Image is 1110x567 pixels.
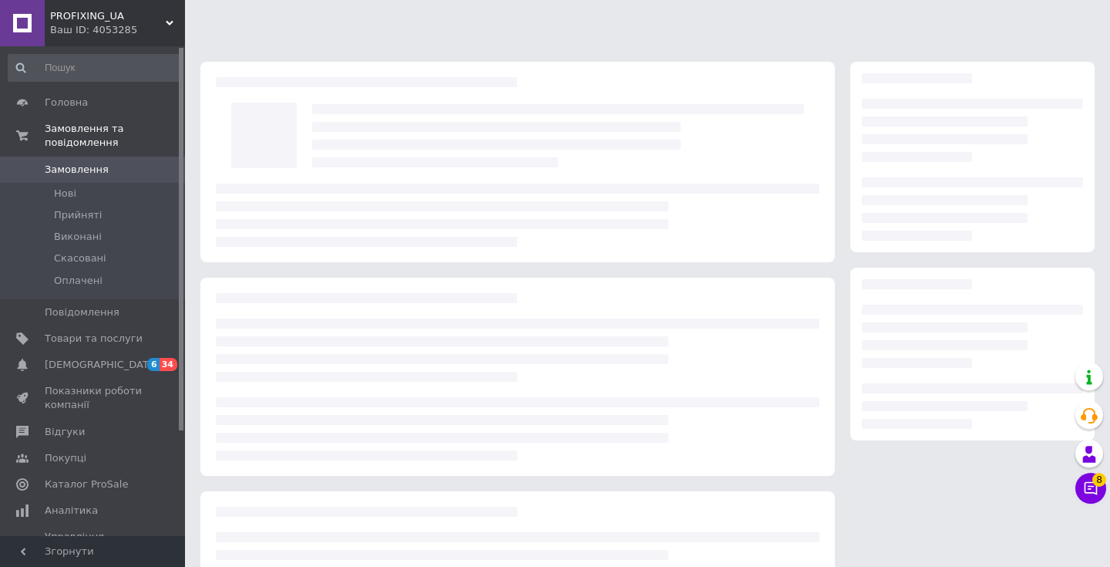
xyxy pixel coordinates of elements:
[45,305,119,319] span: Повідомлення
[50,23,185,37] div: Ваш ID: 4053285
[45,96,88,110] span: Головна
[54,251,106,265] span: Скасовані
[147,358,160,371] span: 6
[54,208,102,222] span: Прийняті
[8,54,182,82] input: Пошук
[45,478,128,491] span: Каталог ProSale
[54,187,76,201] span: Нові
[54,274,103,288] span: Оплачені
[45,384,143,412] span: Показники роботи компанії
[45,530,143,558] span: Управління сайтом
[45,122,185,150] span: Замовлення та повідомлення
[1092,473,1106,487] span: 8
[45,163,109,177] span: Замовлення
[50,9,166,23] span: PROFIXING_UA
[160,358,177,371] span: 34
[45,358,159,372] span: [DEMOGRAPHIC_DATA]
[45,332,143,346] span: Товари та послуги
[45,504,98,518] span: Аналітика
[45,451,86,465] span: Покупці
[1075,473,1106,504] button: Чат з покупцем8
[45,425,85,439] span: Відгуки
[54,230,102,244] span: Виконані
